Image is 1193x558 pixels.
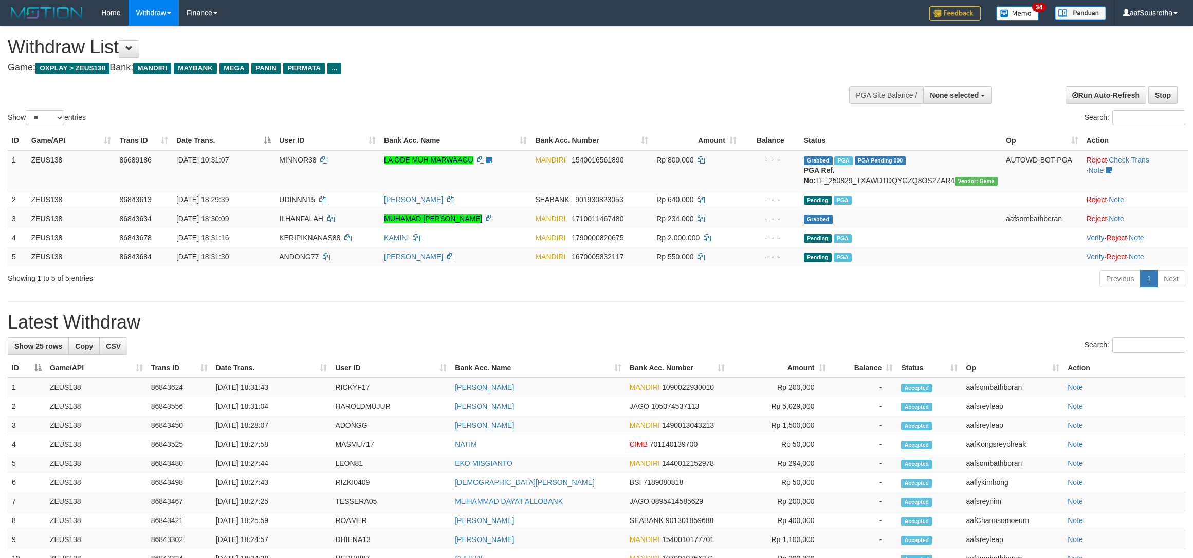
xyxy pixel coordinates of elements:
[1068,421,1083,429] a: Note
[901,498,932,507] span: Accepted
[1082,131,1188,150] th: Action
[99,337,127,355] a: CSV
[729,435,830,454] td: Rp 50,000
[745,251,796,262] div: - - -
[8,435,46,454] td: 4
[14,342,62,350] span: Show 25 rows
[331,416,451,435] td: ADONGG
[147,511,212,530] td: 86843421
[1140,270,1158,287] a: 1
[662,383,714,391] span: Copy 1090022930010 to clipboard
[212,511,332,530] td: [DATE] 18:25:59
[331,530,451,549] td: DHIENA13
[46,530,147,549] td: ZEUS138
[172,131,275,150] th: Date Trans.: activate to sort column descending
[662,459,714,467] span: Copy 1440012152978 to clipboard
[643,478,683,487] span: Copy 7189080818 to clipboard
[119,195,151,204] span: 86843613
[147,416,212,435] td: 86843450
[901,517,932,526] span: Accepted
[729,358,830,377] th: Amount: activate to sort column ascending
[176,233,229,242] span: [DATE] 18:31:16
[106,342,121,350] span: CSV
[630,440,648,448] span: CIMB
[455,402,514,410] a: [PERSON_NAME]
[962,416,1063,435] td: aafsreyleap
[1129,233,1144,242] a: Note
[455,421,514,429] a: [PERSON_NAME]
[729,397,830,416] td: Rp 5,029,000
[745,213,796,224] div: - - -
[1085,337,1185,353] label: Search:
[8,131,27,150] th: ID
[962,358,1063,377] th: Op: activate to sort column ascending
[1112,337,1185,353] input: Search:
[46,435,147,454] td: ZEUS138
[962,435,1063,454] td: aafKongsreypheak
[830,397,897,416] td: -
[729,492,830,511] td: Rp 200,000
[662,421,714,429] span: Copy 1490013043213 to clipboard
[212,492,332,511] td: [DATE] 18:27:25
[27,247,116,266] td: ZEUS138
[27,228,116,247] td: ZEUS138
[1063,358,1185,377] th: Action
[804,215,833,224] span: Grabbed
[656,214,693,223] span: Rp 234.000
[849,86,923,104] div: PGA Site Balance /
[962,492,1063,511] td: aafsreynim
[115,131,172,150] th: Trans ID: activate to sort column ascending
[535,214,565,223] span: MANDIRI
[1032,3,1046,12] span: 34
[147,397,212,416] td: 86843556
[147,377,212,397] td: 86843624
[380,131,531,150] th: Bank Acc. Name: activate to sort column ascending
[1109,214,1124,223] a: Note
[46,511,147,530] td: ZEUS138
[1087,195,1107,204] a: Reject
[8,473,46,492] td: 6
[46,358,147,377] th: Game/API: activate to sort column ascending
[630,459,660,467] span: MANDIRI
[1082,228,1188,247] td: · ·
[1068,402,1083,410] a: Note
[1148,86,1178,104] a: Stop
[455,440,477,448] a: NATIM
[46,454,147,473] td: ZEUS138
[1087,214,1107,223] a: Reject
[855,156,906,165] span: PGA Pending
[1002,209,1082,228] td: aafsombathboran
[1068,478,1083,487] a: Note
[1066,86,1146,104] a: Run Auto-Refresh
[331,435,451,454] td: MASMU717
[650,440,698,448] span: Copy 701140139700 to clipboard
[962,377,1063,397] td: aafsombathboran
[804,166,835,185] b: PGA Ref. No:
[729,530,830,549] td: Rp 1,100,000
[804,156,833,165] span: Grabbed
[830,473,897,492] td: -
[119,233,151,242] span: 86843678
[331,358,451,377] th: User ID: activate to sort column ascending
[279,214,323,223] span: ILHANFALAH
[279,233,340,242] span: KERIPIKNANAS88
[656,156,693,164] span: Rp 800.000
[133,63,171,74] span: MANDIRI
[666,516,713,525] span: Copy 901301859688 to clipboard
[630,421,660,429] span: MANDIRI
[830,358,897,377] th: Balance: activate to sort column ascending
[1082,247,1188,266] td: · ·
[451,358,626,377] th: Bank Acc. Name: activate to sort column ascending
[955,177,998,186] span: Vendor URL: https://trx31.1velocity.biz
[572,214,623,223] span: Copy 1710011467480 to clipboard
[1107,233,1127,242] a: Reject
[1082,209,1188,228] td: ·
[962,530,1063,549] td: aafsreyleap
[8,312,1185,333] h1: Latest Withdraw
[1068,440,1083,448] a: Note
[212,416,332,435] td: [DATE] 18:28:07
[212,435,332,454] td: [DATE] 18:27:58
[651,402,699,410] span: Copy 105074537113 to clipboard
[327,63,341,74] span: ...
[962,454,1063,473] td: aafsombathboran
